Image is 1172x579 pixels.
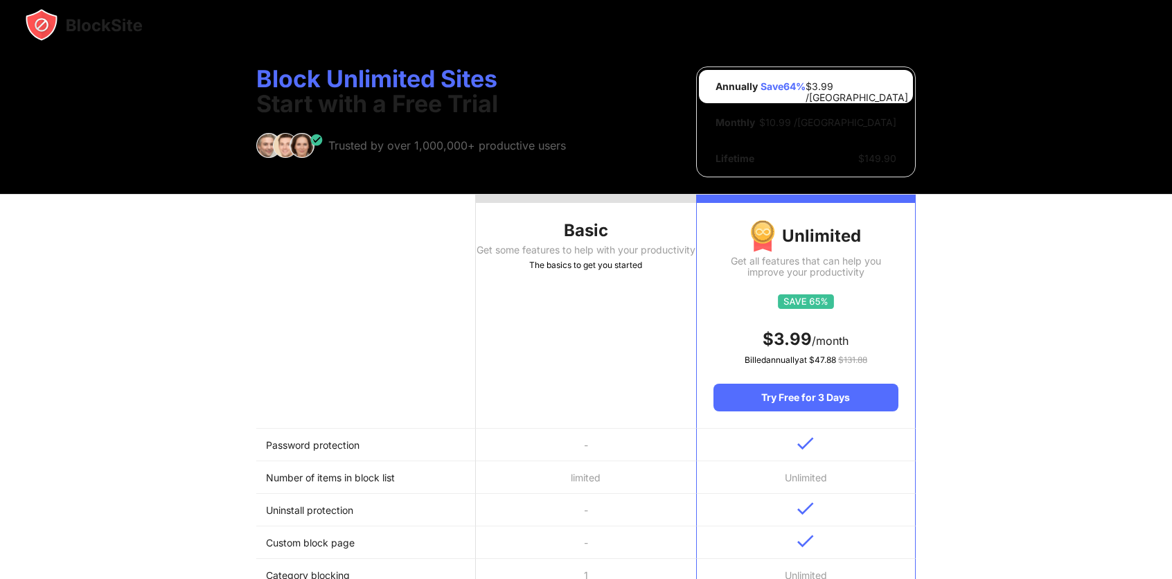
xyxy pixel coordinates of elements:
[761,81,806,92] div: Save 64 %
[763,329,812,349] span: $ 3.99
[759,117,896,128] div: $ 10.99 /[GEOGRAPHIC_DATA]
[256,526,476,559] td: Custom block page
[797,502,814,515] img: v-blue.svg
[713,353,898,367] div: Billed annually at $ 47.88
[256,66,566,116] div: Block Unlimited Sites
[476,494,695,526] td: -
[476,244,695,256] div: Get some features to help with your productivity
[797,535,814,548] img: v-blue.svg
[476,461,695,494] td: limited
[476,220,695,242] div: Basic
[778,294,834,309] img: save65.svg
[256,429,476,461] td: Password protection
[713,220,898,253] div: Unlimited
[716,81,758,92] div: Annually
[713,256,898,278] div: Get all features that can help you improve your productivity
[476,429,695,461] td: -
[750,220,775,253] img: img-premium-medal
[328,139,566,152] div: Trusted by over 1,000,000+ productive users
[256,461,476,494] td: Number of items in block list
[713,328,898,350] div: /month
[256,133,323,158] img: trusted-by.svg
[713,384,898,411] div: Try Free for 3 Days
[806,81,908,92] div: $ 3.99 /[GEOGRAPHIC_DATA]
[476,526,695,559] td: -
[256,89,498,118] span: Start with a Free Trial
[858,153,896,164] div: $ 149.90
[696,461,916,494] td: Unlimited
[797,437,814,450] img: v-blue.svg
[476,258,695,272] div: The basics to get you started
[716,117,755,128] div: Monthly
[716,153,754,164] div: Lifetime
[838,355,867,365] span: $ 131.88
[25,8,143,42] img: blocksite-icon-black.svg
[256,494,476,526] td: Uninstall protection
